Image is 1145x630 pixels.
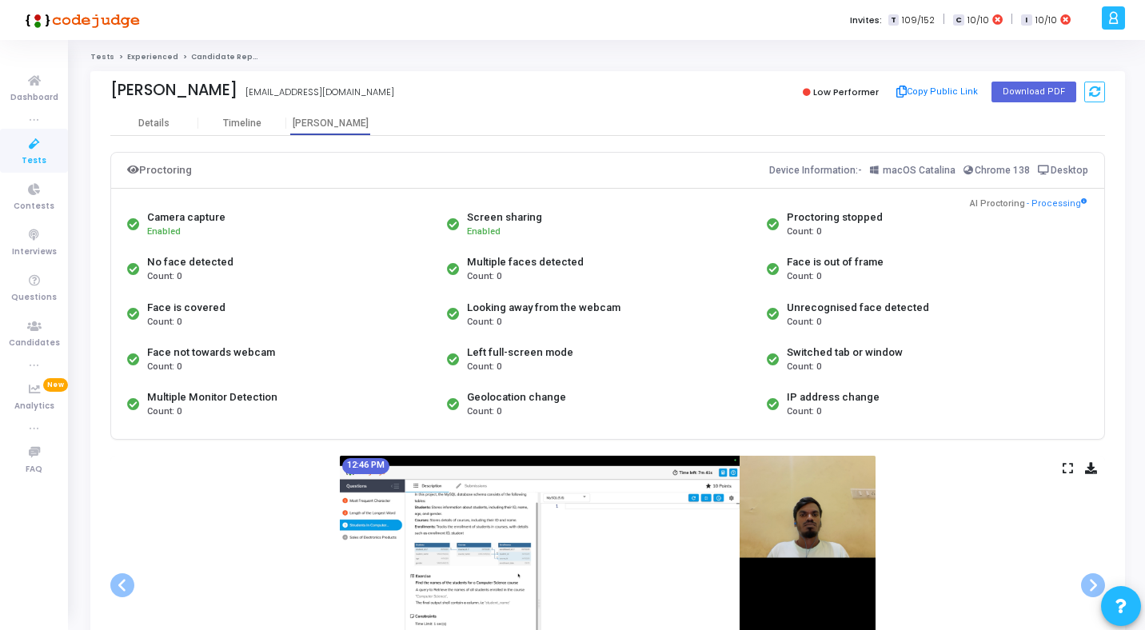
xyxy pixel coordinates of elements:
[813,86,879,98] span: Low Performer
[26,463,42,476] span: FAQ
[110,81,237,99] div: [PERSON_NAME]
[12,245,57,259] span: Interviews
[10,91,58,105] span: Dashboard
[1027,197,1087,211] span: - Processing
[1051,165,1088,176] span: Desktop
[223,118,261,130] div: Timeline
[14,400,54,413] span: Analytics
[787,405,821,419] span: Count: 0
[14,200,54,213] span: Contests
[127,52,178,62] a: Experienced
[147,361,182,374] span: Count: 0
[975,165,1030,176] span: Chrome 138
[147,345,275,361] div: Face not towards webcam
[769,161,1089,180] div: Device Information:-
[787,361,821,374] span: Count: 0
[991,82,1076,102] button: Download PDF
[147,270,182,284] span: Count: 0
[892,80,983,104] button: Copy Public Link
[787,300,929,316] div: Unrecognised face detected
[342,458,389,474] mat-chip: 12:46 PM
[467,361,501,374] span: Count: 0
[967,14,989,27] span: 10/10
[902,14,935,27] span: 109/152
[953,14,963,26] span: C
[22,154,46,168] span: Tests
[147,300,225,316] div: Face is covered
[787,270,821,284] span: Count: 0
[467,405,501,419] span: Count: 0
[147,254,233,270] div: No face detected
[467,316,501,329] span: Count: 0
[883,165,955,176] span: macOS Catalina
[147,405,182,419] span: Count: 0
[787,225,821,239] span: Count: 0
[286,118,374,130] div: [PERSON_NAME]
[787,316,821,329] span: Count: 0
[147,209,225,225] div: Camera capture
[787,389,880,405] div: IP address change
[467,226,501,237] span: Enabled
[467,345,573,361] div: Left full-screen mode
[127,161,192,180] div: Proctoring
[467,254,584,270] div: Multiple faces detected
[11,291,57,305] span: Questions
[90,52,1125,62] nav: breadcrumb
[245,86,394,99] div: [EMAIL_ADDRESS][DOMAIN_NAME]
[147,389,277,405] div: Multiple Monitor Detection
[943,11,945,28] span: |
[467,300,620,316] div: Looking away from the webcam
[90,52,114,62] a: Tests
[147,226,181,237] span: Enabled
[138,118,170,130] div: Details
[191,52,265,62] span: Candidate Report
[467,209,542,225] div: Screen sharing
[888,14,899,26] span: T
[850,14,882,27] label: Invites:
[43,378,68,392] span: New
[970,197,1025,211] span: AI Proctoring
[1021,14,1031,26] span: I
[787,345,903,361] div: Switched tab or window
[9,337,60,350] span: Candidates
[1011,11,1013,28] span: |
[467,270,501,284] span: Count: 0
[1035,14,1057,27] span: 10/10
[147,316,182,329] span: Count: 0
[787,254,884,270] div: Face is out of frame
[467,389,566,405] div: Geolocation change
[20,4,140,36] img: logo
[787,209,883,225] div: Proctoring stopped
